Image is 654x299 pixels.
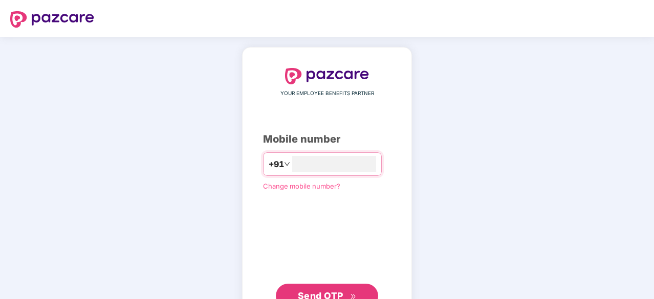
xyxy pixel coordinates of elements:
span: down [284,161,290,167]
div: Mobile number [263,131,391,147]
a: Change mobile number? [263,182,340,190]
img: logo [285,68,369,84]
span: +91 [269,158,284,171]
span: YOUR EMPLOYEE BENEFITS PARTNER [280,89,374,98]
img: logo [10,11,94,28]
